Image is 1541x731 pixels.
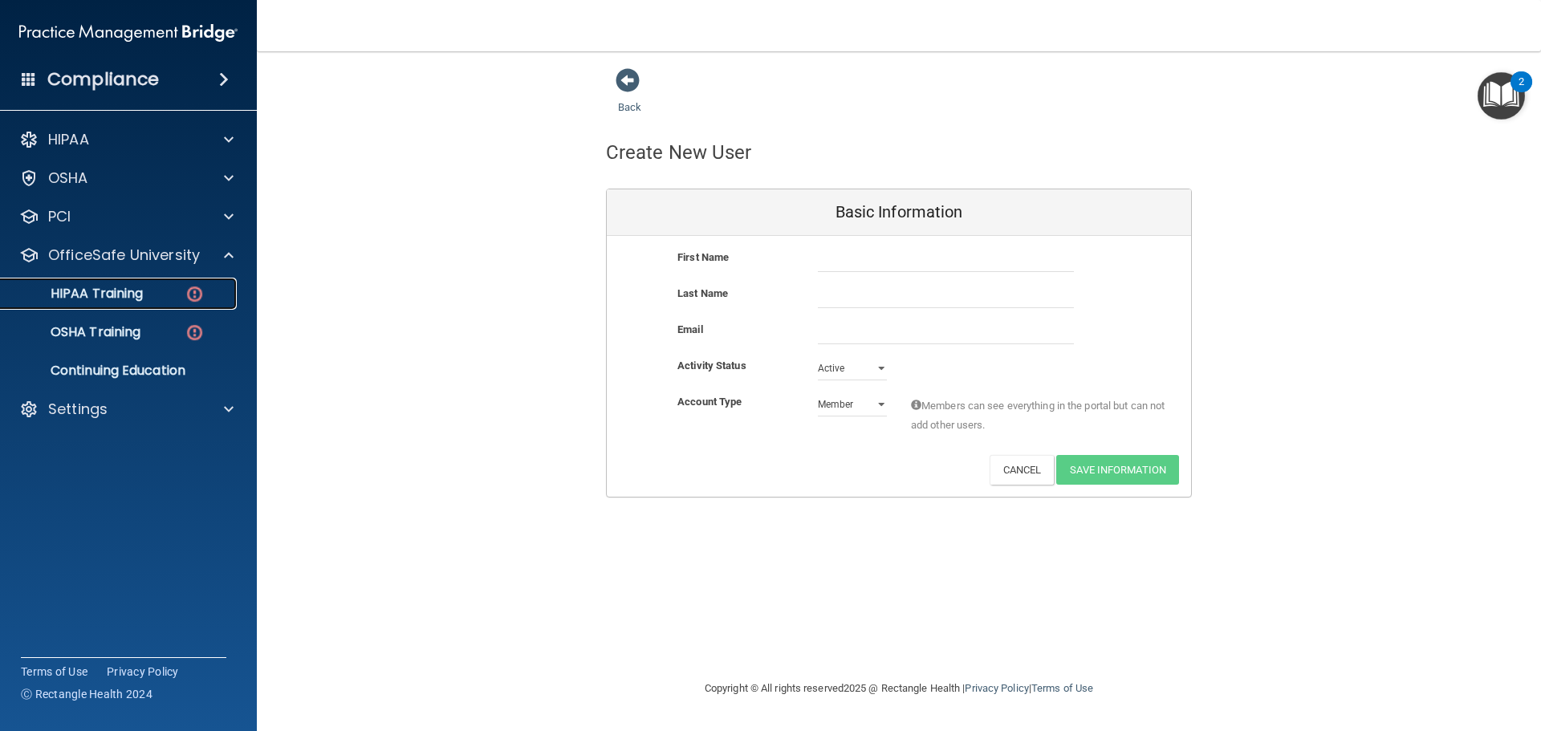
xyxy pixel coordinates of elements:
img: PMB logo [19,17,238,49]
p: OSHA Training [10,324,140,340]
a: Privacy Policy [965,682,1028,694]
b: Account Type [677,396,742,408]
h4: Create New User [606,142,752,163]
a: Terms of Use [1031,682,1093,694]
a: PCI [19,207,234,226]
a: HIPAA [19,130,234,149]
div: Copyright © All rights reserved 2025 @ Rectangle Health | | [606,663,1192,714]
p: OfficeSafe University [48,246,200,265]
a: OfficeSafe University [19,246,234,265]
b: Activity Status [677,359,746,372]
b: Last Name [677,287,728,299]
a: Privacy Policy [107,664,179,680]
b: First Name [677,251,729,263]
p: OSHA [48,169,88,188]
p: HIPAA Training [10,286,143,302]
p: Continuing Education [10,363,230,379]
p: HIPAA [48,130,89,149]
a: Back [618,82,641,113]
div: Basic Information [607,189,1191,236]
button: Open Resource Center, 2 new notifications [1478,72,1525,120]
a: Terms of Use [21,664,87,680]
button: Cancel [990,455,1055,485]
h4: Compliance [47,68,159,91]
a: Settings [19,400,234,419]
span: Ⓒ Rectangle Health 2024 [21,686,152,702]
div: 2 [1519,82,1524,103]
p: Settings [48,400,108,419]
img: danger-circle.6113f641.png [185,284,205,304]
p: PCI [48,207,71,226]
img: danger-circle.6113f641.png [185,323,205,343]
a: OSHA [19,169,234,188]
button: Save Information [1056,455,1179,485]
span: Members can see everything in the portal but can not add other users. [911,396,1167,435]
b: Email [677,323,703,335]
